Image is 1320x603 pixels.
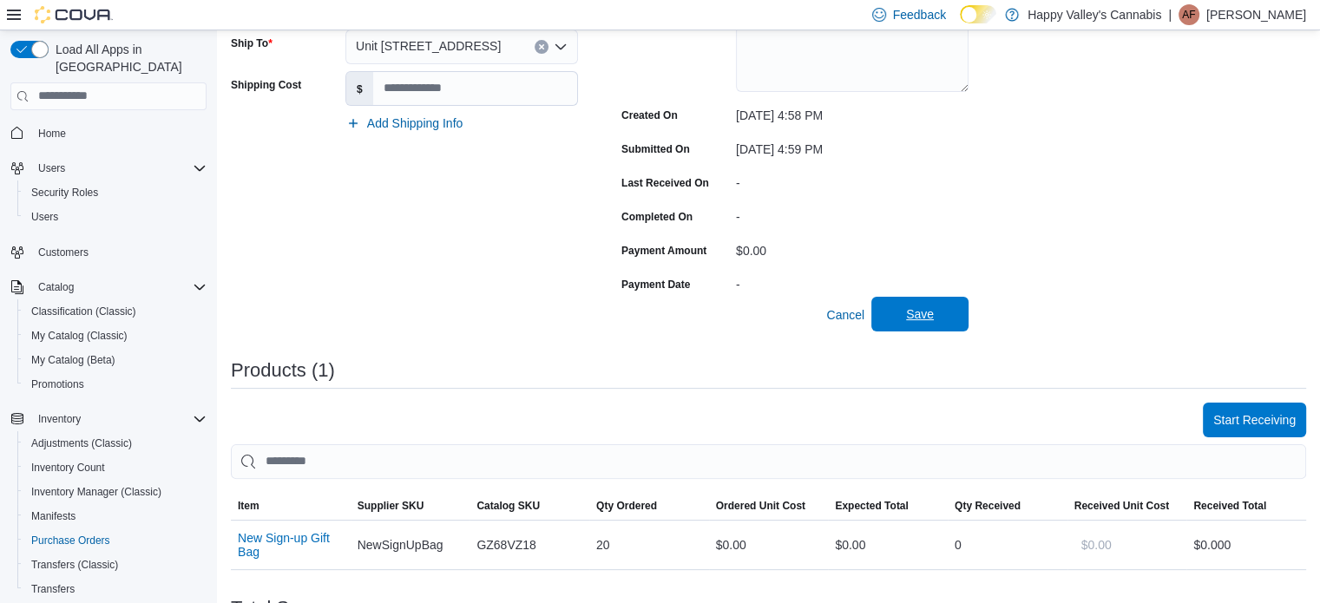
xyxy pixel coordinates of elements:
[339,106,470,141] button: Add Shipping Info
[31,158,72,179] button: Users
[906,305,934,323] span: Save
[31,485,161,499] span: Inventory Manager (Classic)
[367,115,463,132] span: Add Shipping Info
[31,436,132,450] span: Adjustments (Classic)
[346,72,373,105] label: $
[1168,4,1172,25] p: |
[24,206,65,227] a: Users
[17,205,213,229] button: Users
[24,182,105,203] a: Security Roles
[31,582,75,596] span: Transfers
[24,301,143,322] a: Classification (Classic)
[736,271,969,292] div: -
[24,457,207,478] span: Inventory Count
[819,298,871,332] button: Cancel
[31,122,207,144] span: Home
[554,40,568,54] button: Open list of options
[24,579,82,600] a: Transfers
[621,244,706,258] label: Payment Amount
[17,299,213,324] button: Classification (Classic)
[238,499,259,513] span: Item
[948,528,1067,562] div: 0
[24,482,207,502] span: Inventory Manager (Classic)
[231,492,351,520] button: Item
[31,241,207,263] span: Customers
[1182,4,1195,25] span: AF
[621,108,678,122] label: Created On
[31,329,128,343] span: My Catalog (Classic)
[1081,536,1112,554] span: $0.00
[31,210,58,224] span: Users
[596,499,657,513] span: Qty Ordered
[589,528,709,562] div: 20
[358,499,424,513] span: Supplier SKU
[621,176,709,190] label: Last Received On
[24,374,91,395] a: Promotions
[1206,4,1306,25] p: [PERSON_NAME]
[24,350,207,370] span: My Catalog (Beta)
[31,534,110,547] span: Purchase Orders
[1028,4,1161,25] p: Happy Valley's Cannabis
[17,504,213,528] button: Manifests
[38,246,89,259] span: Customers
[709,528,829,562] div: $0.00
[17,456,213,480] button: Inventory Count
[828,528,948,562] div: $0.00
[1179,4,1199,25] div: Amanda Finnbogason
[3,407,213,431] button: Inventory
[535,40,548,54] button: Clear input
[709,492,829,520] button: Ordered Unit Cost
[17,372,213,397] button: Promotions
[736,203,969,224] div: -
[24,554,207,575] span: Transfers (Classic)
[17,324,213,348] button: My Catalog (Classic)
[1067,492,1187,520] button: Received Unit Cost
[17,480,213,504] button: Inventory Manager (Classic)
[1193,534,1299,555] div: $0.00 0
[31,558,118,572] span: Transfers (Classic)
[1074,528,1119,562] button: $0.00
[24,433,139,454] a: Adjustments (Classic)
[17,577,213,601] button: Transfers
[736,135,969,156] div: [DATE] 4:59 PM
[31,409,207,429] span: Inventory
[238,531,344,559] button: New Sign-up Gift Bag
[351,492,470,520] button: Supplier SKU
[3,121,213,146] button: Home
[17,528,213,553] button: Purchase Orders
[893,6,946,23] span: Feedback
[24,433,207,454] span: Adjustments (Classic)
[948,492,1067,520] button: Qty Received
[24,206,207,227] span: Users
[1193,499,1266,513] span: Received Total
[31,277,207,298] span: Catalog
[24,374,207,395] span: Promotions
[31,377,84,391] span: Promotions
[621,278,690,292] label: Payment Date
[358,534,443,555] span: NewSignUpBag
[24,482,168,502] a: Inventory Manager (Classic)
[231,78,301,92] label: Shipping Cost
[31,242,95,263] a: Customers
[1186,492,1306,520] button: Received Total
[31,123,73,144] a: Home
[38,161,65,175] span: Users
[24,506,82,527] a: Manifests
[231,36,273,50] label: Ship To
[24,530,207,551] span: Purchase Orders
[35,6,113,23] img: Cova
[31,353,115,367] span: My Catalog (Beta)
[49,41,207,75] span: Load All Apps in [GEOGRAPHIC_DATA]
[476,534,535,555] span: GZ68VZ18
[1203,403,1306,437] button: Start Receiving
[31,158,207,179] span: Users
[24,457,112,478] a: Inventory Count
[17,348,213,372] button: My Catalog (Beta)
[38,412,81,426] span: Inventory
[871,297,969,331] button: Save
[31,186,98,200] span: Security Roles
[1213,411,1296,429] span: Start Receiving
[231,360,335,381] h3: Products (1)
[31,409,88,429] button: Inventory
[621,210,693,224] label: Completed On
